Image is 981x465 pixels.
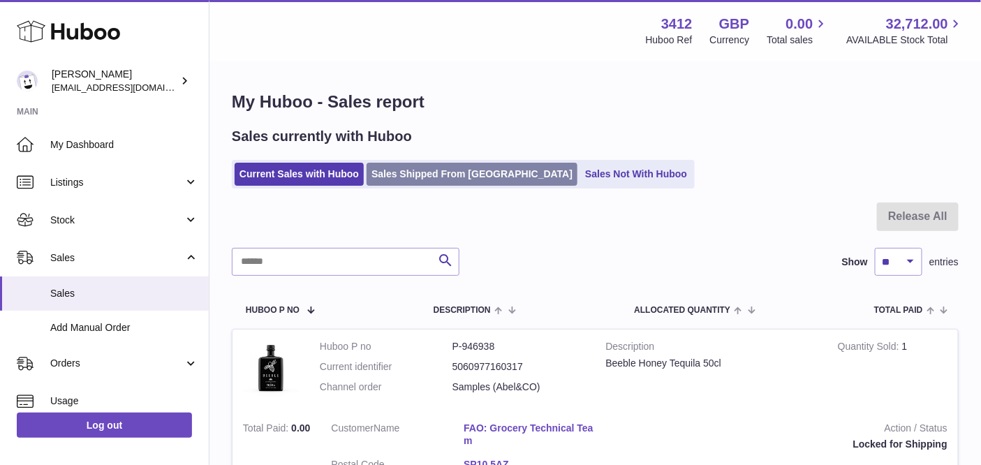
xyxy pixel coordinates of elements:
[617,422,947,438] strong: Action / Status
[367,163,577,186] a: Sales Shipped From [GEOGRAPHIC_DATA]
[846,15,964,47] a: 32,712.00 AVAILABLE Stock Total
[17,413,192,438] a: Log out
[232,127,412,146] h2: Sales currently with Huboo
[434,306,491,315] span: Description
[452,340,585,353] dd: P-946938
[634,306,730,315] span: ALLOCATED Quantity
[929,256,959,269] span: entries
[52,82,205,93] span: [EMAIL_ADDRESS][DOMAIN_NAME]
[232,91,959,113] h1: My Huboo - Sales report
[606,357,817,370] div: Beeble Honey Tequila 50cl
[50,176,184,189] span: Listings
[767,34,829,47] span: Total sales
[243,422,291,437] strong: Total Paid
[291,422,310,434] span: 0.00
[50,214,184,227] span: Stock
[710,34,750,47] div: Currency
[246,306,300,315] span: Huboo P no
[617,438,947,451] div: Locked for Shipping
[827,330,958,411] td: 1
[452,360,585,374] dd: 5060977160317
[50,138,198,152] span: My Dashboard
[243,340,299,396] img: 1707386376.jpg
[842,256,868,269] label: Show
[719,15,749,34] strong: GBP
[580,163,692,186] a: Sales Not With Huboo
[332,422,374,434] span: Customer
[235,163,364,186] a: Current Sales with Huboo
[846,34,964,47] span: AVAILABLE Stock Total
[838,341,902,355] strong: Quantity Sold
[320,360,452,374] dt: Current identifier
[661,15,693,34] strong: 3412
[464,422,596,448] a: FAO: Grocery Technical Team
[50,394,198,408] span: Usage
[50,251,184,265] span: Sales
[320,381,452,394] dt: Channel order
[452,381,585,394] dd: Samples (Abel&CO)
[50,321,198,334] span: Add Manual Order
[874,306,923,315] span: Total paid
[50,287,198,300] span: Sales
[52,68,177,94] div: [PERSON_NAME]
[17,71,38,91] img: info@beeble.buzz
[646,34,693,47] div: Huboo Ref
[50,357,184,370] span: Orders
[786,15,813,34] span: 0.00
[332,422,464,452] dt: Name
[886,15,948,34] span: 32,712.00
[320,340,452,353] dt: Huboo P no
[767,15,829,47] a: 0.00 Total sales
[606,340,817,357] strong: Description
